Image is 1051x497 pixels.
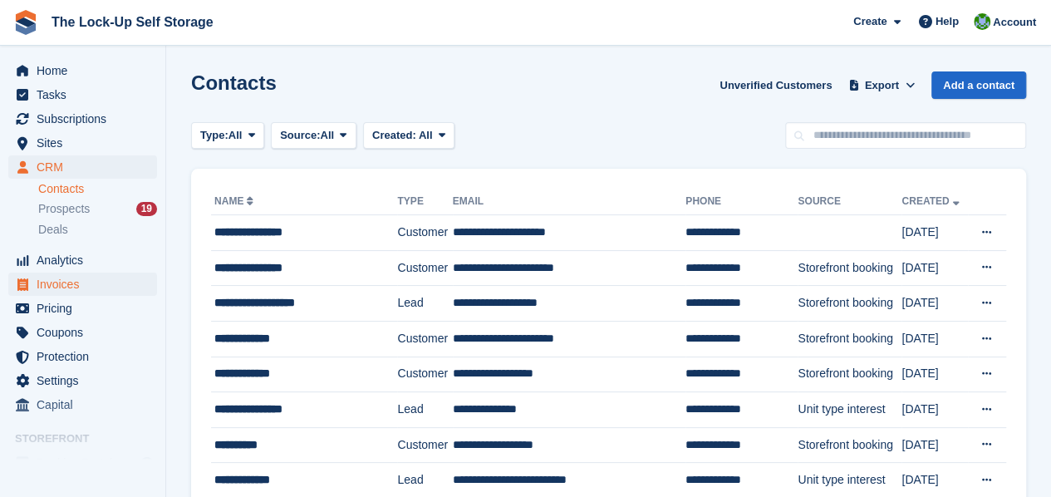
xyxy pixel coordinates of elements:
span: Sites [37,131,136,155]
td: [DATE] [901,392,968,428]
button: Created: All [363,122,454,150]
td: [DATE] [901,286,968,322]
span: Type: [200,127,228,144]
span: Settings [37,369,136,392]
span: Invoices [37,273,136,296]
a: menu [8,345,157,368]
td: Customer [397,215,452,251]
a: Add a contact [931,71,1026,99]
span: All [321,127,335,144]
span: Help [936,13,959,30]
th: Type [397,189,452,215]
td: [DATE] [901,321,968,357]
td: Customer [397,427,452,463]
button: Type: All [191,122,264,150]
h1: Contacts [191,71,277,94]
span: Created: [372,129,416,141]
a: menu [8,369,157,392]
td: [DATE] [901,215,968,251]
a: Unverified Customers [713,71,838,99]
td: Lead [397,286,452,322]
img: Andrew Beer [974,13,990,30]
td: Customer [397,250,452,286]
span: Create [853,13,886,30]
td: Storefront booking [798,427,901,463]
a: menu [8,321,157,344]
th: Email [453,189,685,215]
span: CRM [37,155,136,179]
span: Account [993,14,1036,31]
a: Prospects 19 [38,200,157,218]
td: Storefront booking [798,357,901,392]
a: menu [8,297,157,320]
td: Lead [397,392,452,428]
a: menu [8,393,157,416]
td: Storefront booking [798,286,901,322]
a: menu [8,83,157,106]
span: Protection [37,345,136,368]
button: Source: All [271,122,356,150]
span: Prospects [38,201,90,217]
td: Customer [397,321,452,357]
td: Unit type interest [798,392,901,428]
td: Customer [397,357,452,392]
td: Storefront booking [798,321,901,357]
span: Export [865,77,899,94]
td: [DATE] [901,357,968,392]
span: Subscriptions [37,107,136,130]
span: Tasks [37,83,136,106]
span: Deals [38,222,68,238]
th: Source [798,189,901,215]
a: The Lock-Up Self Storage [45,8,220,36]
td: Storefront booking [798,250,901,286]
td: [DATE] [901,427,968,463]
span: All [228,127,243,144]
button: Export [845,71,918,99]
span: Capital [37,393,136,416]
a: Preview store [137,453,157,473]
a: menu [8,248,157,272]
span: Booking Portal [37,451,136,475]
span: All [419,129,433,141]
img: stora-icon-8386f47178a22dfd0bd8f6a31ec36ba5ce8667c1dd55bd0f319d3a0aa187defe.svg [13,10,38,35]
span: Storefront [15,431,165,447]
a: Deals [38,221,157,239]
span: Pricing [37,297,136,320]
a: menu [8,155,157,179]
a: menu [8,131,157,155]
a: menu [8,107,157,130]
td: [DATE] [901,250,968,286]
a: Created [901,195,962,207]
a: menu [8,451,157,475]
span: Source: [280,127,320,144]
div: 19 [136,202,157,216]
a: menu [8,59,157,82]
a: Name [214,195,257,207]
span: Coupons [37,321,136,344]
span: Analytics [37,248,136,272]
span: Home [37,59,136,82]
th: Phone [685,189,798,215]
a: menu [8,273,157,296]
a: Contacts [38,181,157,197]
